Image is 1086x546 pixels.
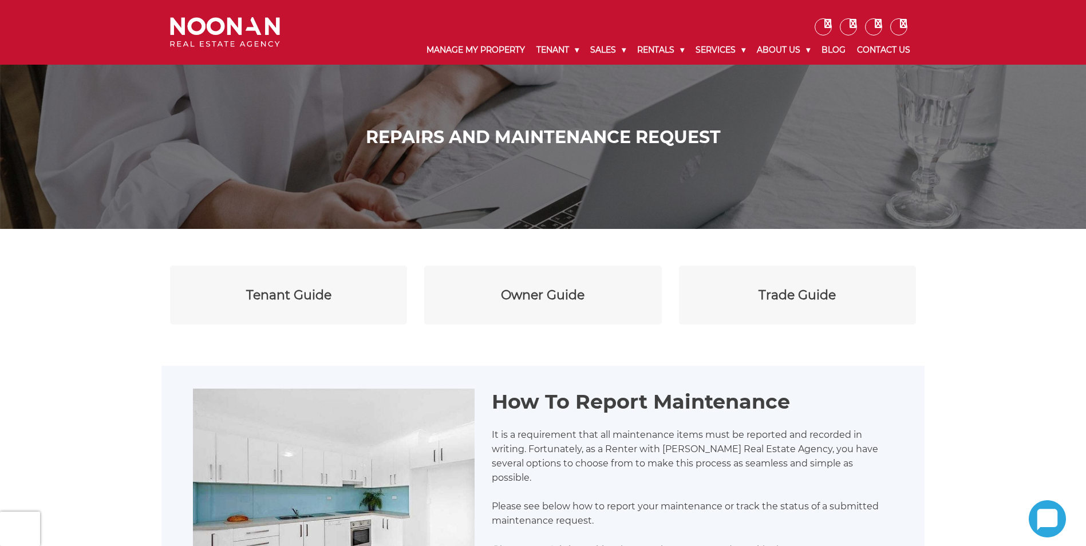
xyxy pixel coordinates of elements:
a: Manage My Property [421,35,531,65]
a: Trade Guide [679,266,916,325]
a: Tenant Guide [170,266,407,325]
a: Tenant [531,35,585,65]
div: Tenant Guide [246,286,331,304]
div: Trade Guide [759,286,836,304]
img: Noonan Real Estate Agency [170,17,280,48]
a: Owner Guide [424,266,661,325]
p: Please see below how to report your maintenance or track the status of a submitted maintenance re... [492,499,893,528]
a: Blog [816,35,851,65]
h1: Repairs and Maintenance Request [173,127,913,148]
a: About Us [751,35,816,65]
p: It is a requirement that all maintenance items must be reported and recorded in writing. Fortunat... [492,428,893,485]
a: Sales [585,35,631,65]
a: Contact Us [851,35,916,65]
a: Services [690,35,751,65]
div: Owner Guide [501,286,585,304]
a: Rentals [631,35,690,65]
h2: How To Report Maintenance [492,390,893,414]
